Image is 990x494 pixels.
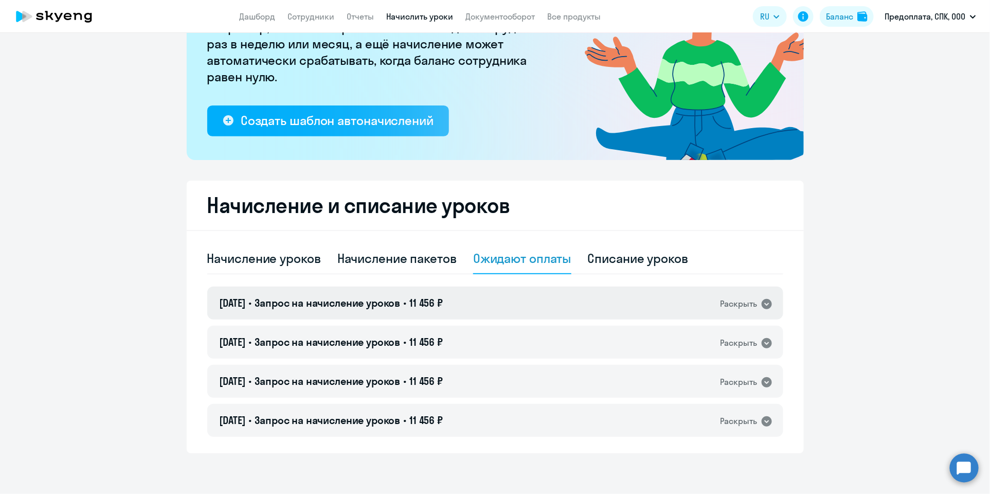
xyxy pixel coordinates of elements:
[465,11,535,22] a: Документооборот
[826,10,853,23] div: Баланс
[547,11,601,22] a: Все продукты
[880,4,981,29] button: Предоплата, СПК, ООО
[409,296,443,309] span: 11 456 ₽
[588,250,689,267] div: Списание уроков
[207,250,321,267] div: Начисление уроков
[249,414,252,427] span: •
[473,250,571,267] div: Ожидают оплаты
[403,296,406,309] span: •
[249,336,252,348] span: •
[721,376,758,389] div: Раскрыть
[409,336,443,348] span: 11 456 ₽
[885,10,966,23] p: Предоплата, СПК, ООО
[820,6,874,27] button: Балансbalance
[207,105,449,136] button: Создать шаблон автоначислений
[857,11,868,22] img: balance
[409,414,443,427] span: 11 456 ₽
[721,415,758,428] div: Раскрыть
[255,336,400,348] span: Запрос на начисление уроков
[347,11,374,22] a: Отчеты
[249,296,252,309] span: •
[753,6,787,27] button: RU
[220,296,246,309] span: [DATE]
[249,375,252,387] span: •
[409,375,443,387] span: 11 456 ₽
[287,11,334,22] a: Сотрудники
[760,10,769,23] span: RU
[255,414,400,427] span: Запрос на начисление уроков
[220,336,246,348] span: [DATE]
[721,337,758,349] div: Раскрыть
[721,297,758,310] div: Раскрыть
[255,375,400,387] span: Запрос на начисление уроков
[241,112,434,129] div: Создать шаблон автоначислений
[220,375,246,387] span: [DATE]
[403,414,406,427] span: •
[220,414,246,427] span: [DATE]
[386,11,453,22] a: Начислить уроки
[255,296,400,309] span: Запрос на начисление уроков
[403,336,406,348] span: •
[337,250,457,267] div: Начисление пакетов
[207,193,783,218] h2: Начисление и списание уроков
[403,375,406,387] span: •
[207,3,557,85] p: [PERSON_NAME] больше не придётся начислять вручную. Например, можно настроить начисление для сотр...
[239,11,275,22] a: Дашборд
